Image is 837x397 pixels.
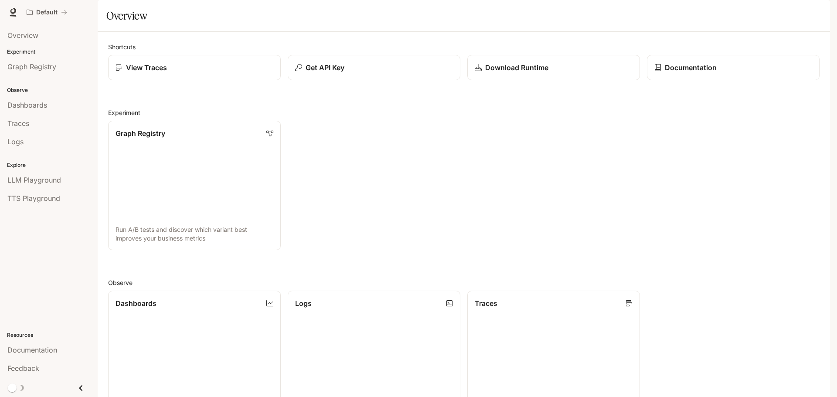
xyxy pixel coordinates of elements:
a: Documentation [647,55,820,80]
h2: Observe [108,278,820,287]
button: Get API Key [288,55,460,80]
p: Get API Key [306,62,344,73]
p: Traces [475,298,497,309]
h2: Shortcuts [108,42,820,51]
p: Graph Registry [116,128,165,139]
p: Logs [295,298,312,309]
a: Download Runtime [467,55,640,80]
p: Default [36,9,58,16]
p: View Traces [126,62,167,73]
a: View Traces [108,55,281,80]
p: Dashboards [116,298,157,309]
p: Documentation [665,62,717,73]
p: Run A/B tests and discover which variant best improves your business metrics [116,225,273,243]
h2: Experiment [108,108,820,117]
h1: Overview [106,7,147,24]
a: Graph RegistryRun A/B tests and discover which variant best improves your business metrics [108,121,281,250]
button: All workspaces [23,3,71,21]
p: Download Runtime [485,62,548,73]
